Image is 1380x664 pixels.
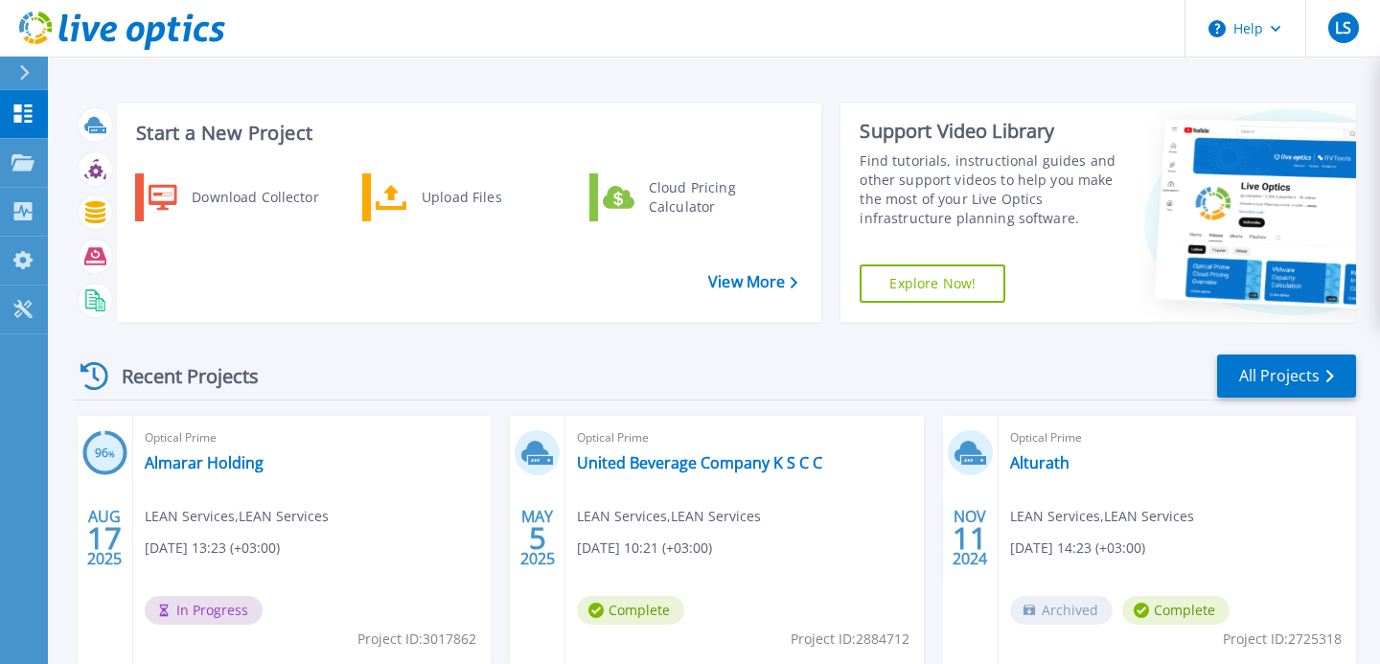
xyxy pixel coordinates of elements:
[952,503,988,573] div: NOV 2024
[529,530,546,546] span: 5
[1010,506,1194,527] span: LEAN Services , LEAN Services
[362,173,559,221] a: Upload Files
[74,353,285,400] div: Recent Projects
[577,506,761,527] span: LEAN Services , LEAN Services
[577,453,822,472] a: United Beverage Company K S C C
[860,151,1117,228] div: Find tutorials, instructional guides and other support videos to help you make the most of your L...
[708,273,797,291] a: View More
[87,530,122,546] span: 17
[519,503,556,573] div: MAY 2025
[1010,538,1145,559] span: [DATE] 14:23 (+03:00)
[135,173,332,221] a: Download Collector
[791,629,909,650] span: Project ID: 2884712
[145,506,329,527] span: LEAN Services , LEAN Services
[108,448,115,459] span: %
[86,503,123,573] div: AUG 2025
[357,629,476,650] span: Project ID: 3017862
[1223,629,1342,650] span: Project ID: 2725318
[182,178,327,217] div: Download Collector
[412,178,554,217] div: Upload Files
[1010,453,1069,472] a: Alturath
[1010,596,1113,625] span: Archived
[860,119,1117,144] div: Support Video Library
[589,173,786,221] a: Cloud Pricing Calculator
[136,123,797,144] h3: Start a New Project
[145,538,280,559] span: [DATE] 13:23 (+03:00)
[145,427,479,448] span: Optical Prime
[82,443,127,465] h3: 96
[639,178,781,217] div: Cloud Pricing Calculator
[145,453,264,472] a: Almarar Holding
[953,530,987,546] span: 11
[1217,355,1356,398] a: All Projects
[577,427,911,448] span: Optical Prime
[145,596,263,625] span: In Progress
[577,538,712,559] span: [DATE] 10:21 (+03:00)
[1335,20,1351,35] span: LS
[1010,427,1345,448] span: Optical Prime
[577,596,684,625] span: Complete
[860,264,1005,303] a: Explore Now!
[1122,596,1230,625] span: Complete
